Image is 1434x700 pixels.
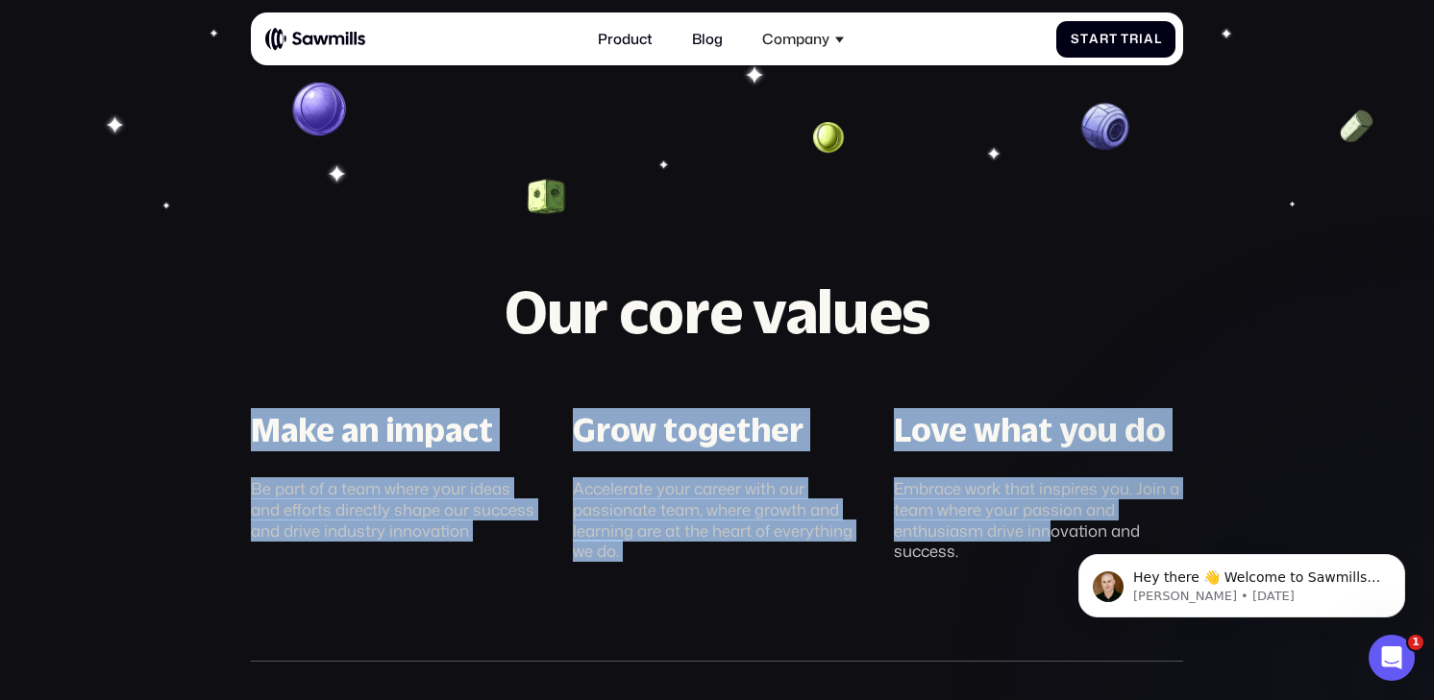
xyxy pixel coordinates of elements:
[1369,635,1415,681] iframe: Intercom live chat
[1144,32,1154,47] span: a
[1154,32,1162,47] span: l
[894,408,1166,451] div: Love what you do
[752,20,854,59] div: Company
[1071,32,1080,47] span: S
[1080,32,1089,47] span: t
[251,478,540,541] div: Be part of a team where your ideas and efforts directly shape our success and drive industry inno...
[587,20,663,59] a: Product
[1100,32,1109,47] span: r
[1121,32,1129,47] span: T
[251,408,493,451] div: Make an impact
[681,20,733,59] a: Blog
[1139,32,1144,47] span: i
[762,31,829,48] div: Company
[251,282,1183,340] h2: Our core values
[1050,514,1434,648] iframe: Intercom notifications message
[1089,32,1100,47] span: a
[1109,32,1118,47] span: t
[1408,635,1423,650] span: 1
[1056,21,1175,58] a: StartTrial
[573,408,804,451] div: Grow together
[894,478,1183,562] div: Embrace work that inspires you. Join a team where your passion and enthusiasm drive innovation an...
[573,478,862,562] div: Accelerate your career with our passionate team, where growth and learning are at the heart of ev...
[1129,32,1139,47] span: r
